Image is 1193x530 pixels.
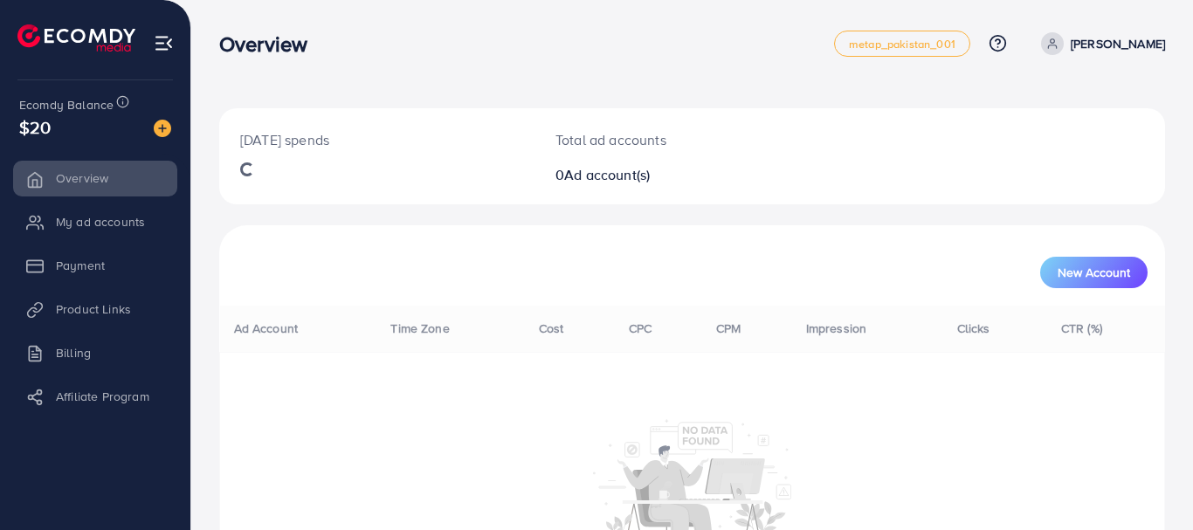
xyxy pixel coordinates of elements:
button: New Account [1040,257,1148,288]
span: Ad account(s) [564,165,650,184]
span: $20 [19,114,51,140]
img: menu [154,33,174,53]
p: [PERSON_NAME] [1071,33,1165,54]
span: New Account [1058,266,1130,279]
p: Total ad accounts [555,129,750,150]
a: [PERSON_NAME] [1034,32,1165,55]
span: metap_pakistan_001 [849,38,955,50]
a: metap_pakistan_001 [834,31,970,57]
p: [DATE] spends [240,129,514,150]
img: image [154,120,171,137]
h3: Overview [219,31,321,57]
span: Ecomdy Balance [19,96,114,114]
img: logo [17,24,135,52]
h2: 0 [555,167,750,183]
